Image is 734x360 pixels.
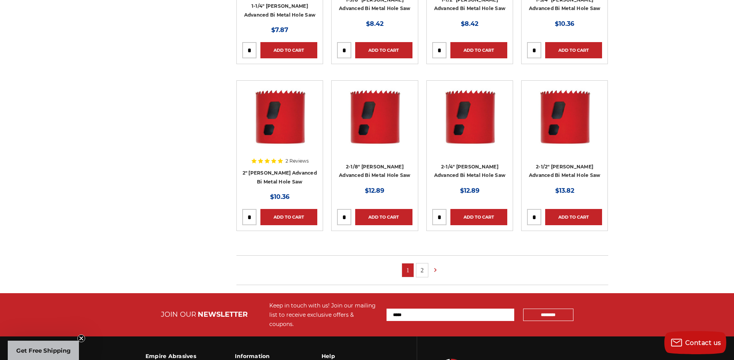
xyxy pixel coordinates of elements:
a: Add to Cart [260,209,317,225]
a: 2-1/2" [PERSON_NAME] Advanced Bi Metal Hole Saw [529,164,601,178]
button: Contact us [664,331,726,354]
span: $12.89 [365,187,384,194]
span: $12.89 [460,187,479,194]
a: 2-1/4" [PERSON_NAME] Advanced Bi Metal Hole Saw [434,164,506,178]
span: $13.82 [555,187,574,194]
span: $10.36 [270,193,289,200]
img: 2" Morse Advanced Bi Metal Hole Saw [249,86,311,148]
div: Get Free ShippingClose teaser [8,341,79,360]
div: Keep in touch with us! Join our mailing list to receive exclusive offers & coupons. [269,301,379,329]
span: NEWSLETTER [198,310,248,319]
span: JOIN OUR [161,310,196,319]
img: 2-1/4" Morse Advanced Bi Metal Hole Saw [439,86,501,148]
span: $8.42 [461,20,478,27]
img: 2-1/8" Morse Advanced Bi Metal Hole Saw [344,86,405,148]
button: Close teaser [77,335,85,342]
span: $10.36 [555,20,574,27]
a: Add to Cart [355,209,412,225]
a: Add to Cart [355,42,412,58]
a: 1 [402,263,414,277]
a: 2-1/8" [PERSON_NAME] Advanced Bi Metal Hole Saw [339,164,411,178]
a: Add to Cart [260,42,317,58]
span: Get Free Shipping [16,347,71,354]
img: 2-1/2" Morse Advanced Bi Metal Hole Saw [534,86,595,148]
a: Add to Cart [450,209,507,225]
a: 2" Morse Advanced Bi Metal Hole Saw [242,86,317,161]
a: 2" [PERSON_NAME] Advanced Bi Metal Hole Saw [243,170,317,185]
a: Add to Cart [545,209,602,225]
a: 2-1/2" Morse Advanced Bi Metal Hole Saw [527,86,602,161]
span: 2 Reviews [286,159,309,163]
span: $7.87 [271,26,288,34]
span: $8.42 [366,20,383,27]
a: Add to Cart [450,42,507,58]
a: Add to Cart [545,42,602,58]
span: Contact us [685,339,721,346]
a: 2-1/8" Morse Advanced Bi Metal Hole Saw [337,86,412,161]
a: 2-1/4" Morse Advanced Bi Metal Hole Saw [432,86,507,161]
a: 2 [416,263,428,277]
a: 1-1/4" [PERSON_NAME] Advanced Bi Metal Hole Saw [244,3,316,18]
